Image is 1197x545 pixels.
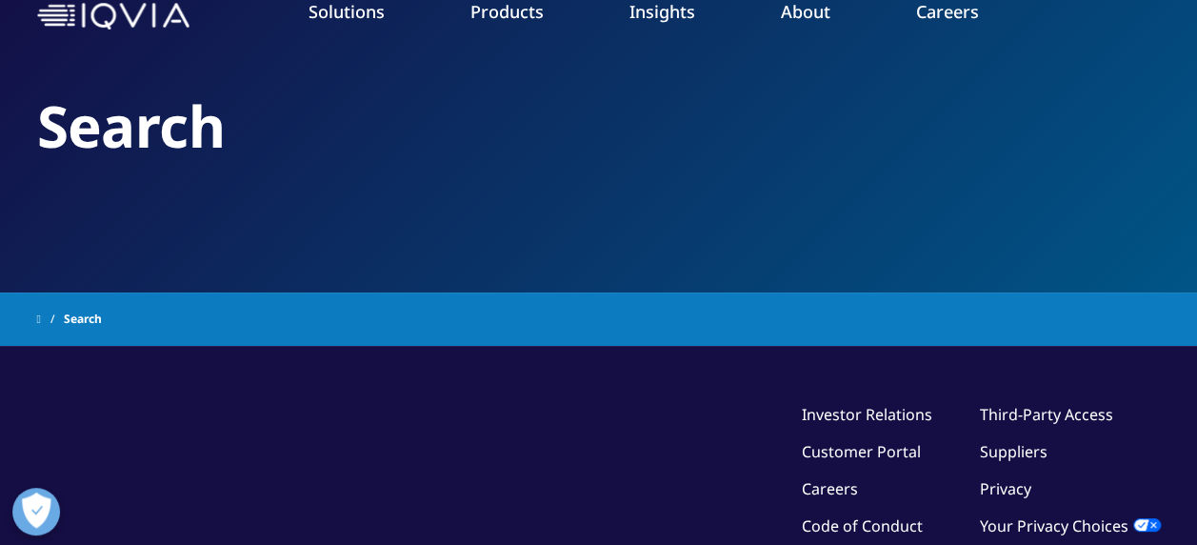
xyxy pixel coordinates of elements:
[802,404,932,425] a: Investor Relations
[802,441,921,462] a: Customer Portal
[802,515,923,536] a: Code of Conduct
[37,91,1161,162] h2: Search
[980,478,1031,499] a: Privacy
[64,302,102,336] span: Search
[37,3,190,30] img: IQVIA Healthcare Information Technology and Pharma Clinical Research Company
[980,404,1113,425] a: Third-Party Access
[802,478,858,499] a: Careers
[980,515,1161,536] a: Your Privacy Choices
[12,488,60,535] button: Ouvrir le centre de préférences
[980,441,1047,462] a: Suppliers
